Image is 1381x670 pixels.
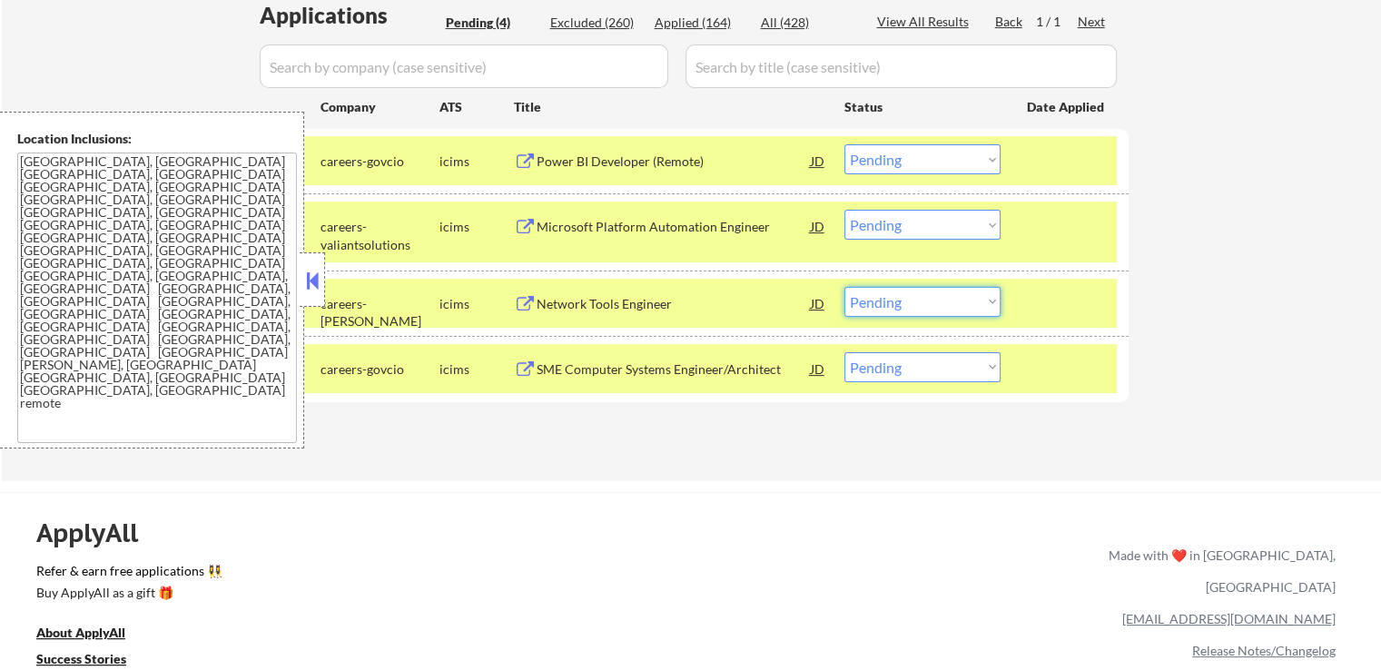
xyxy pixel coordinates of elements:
div: Next [1078,13,1107,31]
div: JD [809,144,827,177]
div: icims [439,153,514,171]
div: Excluded (260) [550,14,641,32]
div: Applied (164) [655,14,745,32]
a: Release Notes/Changelog [1192,643,1336,658]
input: Search by company (case sensitive) [260,44,668,88]
div: JD [809,287,827,320]
div: Network Tools Engineer [537,295,811,313]
div: JD [809,352,827,385]
div: icims [439,218,514,236]
div: Date Applied [1027,98,1107,116]
div: careers-[PERSON_NAME] [321,295,439,330]
div: Buy ApplyAll as a gift 🎁 [36,586,218,599]
div: Company [321,98,439,116]
div: Status [844,90,1001,123]
div: icims [439,295,514,313]
input: Search by title (case sensitive) [686,44,1117,88]
u: About ApplyAll [36,625,125,640]
div: Title [514,98,827,116]
a: Refer & earn free applications 👯‍♀️ [36,565,729,584]
div: Pending (4) [446,14,537,32]
div: All (428) [761,14,852,32]
div: View All Results [877,13,974,31]
a: Buy ApplyAll as a gift 🎁 [36,584,218,606]
div: Location Inclusions: [17,130,297,148]
div: icims [439,360,514,379]
div: Made with ❤️ in [GEOGRAPHIC_DATA], [GEOGRAPHIC_DATA] [1101,539,1336,603]
div: ApplyAll [36,517,159,548]
a: About ApplyAll [36,624,151,646]
div: SME Computer Systems Engineer/Architect [537,360,811,379]
div: Back [995,13,1024,31]
div: careers-valiantsolutions [321,218,439,253]
div: Power BI Developer (Remote) [537,153,811,171]
div: 1 / 1 [1036,13,1078,31]
div: careers-govcio [321,360,439,379]
div: ATS [439,98,514,116]
u: Success Stories [36,651,126,666]
div: careers-govcio [321,153,439,171]
div: Microsoft Platform Automation Engineer [537,218,811,236]
div: JD [809,210,827,242]
div: Applications [260,5,439,26]
a: [EMAIL_ADDRESS][DOMAIN_NAME] [1122,611,1336,626]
